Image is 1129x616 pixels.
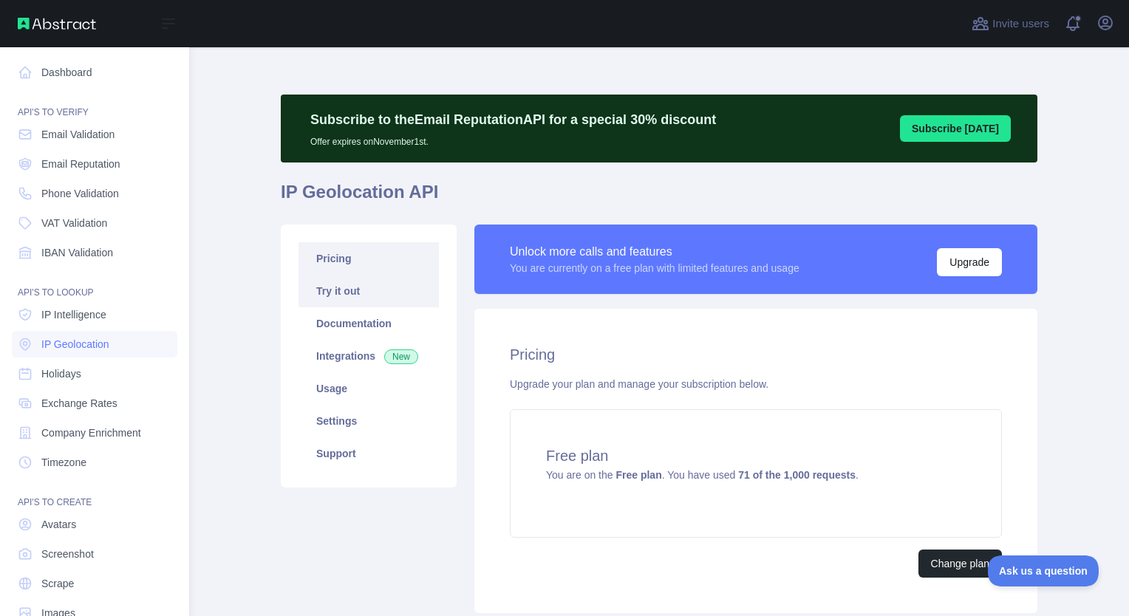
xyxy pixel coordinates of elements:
[992,16,1049,32] span: Invite users
[41,366,81,381] span: Holidays
[12,331,177,357] a: IP Geolocation
[299,372,439,405] a: Usage
[41,547,94,561] span: Screenshot
[384,349,418,364] span: New
[12,570,177,597] a: Scrape
[41,157,120,171] span: Email Reputation
[900,115,1011,142] button: Subscribe [DATE]
[281,180,1037,216] h1: IP Geolocation API
[969,12,1052,35] button: Invite users
[12,269,177,298] div: API'S TO LOOKUP
[299,437,439,470] a: Support
[299,242,439,275] a: Pricing
[12,239,177,266] a: IBAN Validation
[41,576,74,591] span: Scrape
[41,455,86,470] span: Timezone
[299,340,439,372] a: Integrations New
[918,550,1002,578] button: Change plan
[12,449,177,476] a: Timezone
[510,243,799,261] div: Unlock more calls and features
[12,180,177,207] a: Phone Validation
[41,127,115,142] span: Email Validation
[41,245,113,260] span: IBAN Validation
[41,307,106,322] span: IP Intelligence
[12,301,177,328] a: IP Intelligence
[546,469,859,481] span: You are on the . You have used .
[12,121,177,148] a: Email Validation
[12,511,177,538] a: Avatars
[41,517,76,532] span: Avatars
[988,555,1099,586] iframe: Toggle Customer Support
[510,261,799,276] div: You are currently on a free plan with limited features and usage
[12,479,177,508] div: API'S TO CREATE
[310,130,716,148] p: Offer expires on November 1st.
[299,405,439,437] a: Settings
[12,541,177,567] a: Screenshot
[299,275,439,307] a: Try it out
[546,445,966,466] h4: Free plan
[41,337,109,352] span: IP Geolocation
[310,109,716,130] p: Subscribe to the Email Reputation API for a special 30 % discount
[12,390,177,417] a: Exchange Rates
[12,420,177,446] a: Company Enrichment
[12,360,177,387] a: Holidays
[41,425,141,440] span: Company Enrichment
[12,151,177,177] a: Email Reputation
[41,396,117,411] span: Exchange Rates
[41,186,119,201] span: Phone Validation
[18,18,96,30] img: Abstract API
[738,469,856,481] strong: 71 of the 1,000 requests
[937,248,1002,276] button: Upgrade
[615,469,661,481] strong: Free plan
[41,216,107,230] span: VAT Validation
[510,344,1002,365] h2: Pricing
[12,89,177,118] div: API'S TO VERIFY
[12,210,177,236] a: VAT Validation
[510,377,1002,391] div: Upgrade your plan and manage your subscription below.
[299,307,439,340] a: Documentation
[12,59,177,86] a: Dashboard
